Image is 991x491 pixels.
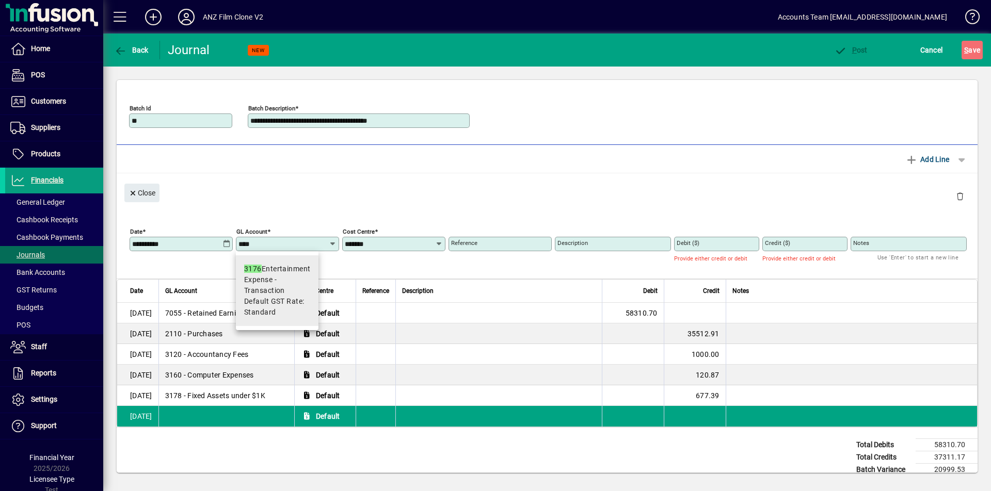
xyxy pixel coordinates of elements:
[343,228,375,235] mat-label: Cost Centre
[5,281,103,299] a: GST Returns
[31,342,47,351] span: Staff
[5,413,103,439] a: Support
[677,239,699,247] mat-label: Debit ($)
[10,216,78,224] span: Cashbook Receipts
[916,451,978,464] td: 37311.17
[602,303,664,323] td: 58310.70
[252,47,265,54] span: NEW
[664,385,726,406] td: 677.39
[851,464,916,476] td: Batch Variance
[851,451,916,464] td: Total Credits
[948,184,972,208] button: Delete
[117,365,158,385] td: [DATE]
[732,285,749,297] span: Notes
[31,176,63,184] span: Financials
[117,303,158,323] td: [DATE]
[10,286,57,294] span: GST Returns
[29,475,74,483] span: Licensee Type
[957,2,978,36] a: Knowledge Base
[31,97,66,105] span: Customers
[316,329,340,339] span: Default
[5,141,103,167] a: Products
[316,390,340,401] span: Default
[117,344,158,365] td: [DATE]
[31,44,50,53] span: Home
[130,228,142,235] mat-label: Date
[962,41,983,59] button: Save
[5,264,103,281] a: Bank Accounts
[103,41,160,59] app-page-header-button: Back
[10,303,43,312] span: Budgets
[114,46,149,54] span: Back
[29,453,74,462] span: Financial Year
[10,198,65,206] span: General Ledger
[5,228,103,246] a: Cashbook Payments
[362,285,389,297] span: Reference
[137,8,170,26] button: Add
[316,308,340,318] span: Default
[703,285,720,297] span: Credit
[851,439,916,451] td: Total Debits
[130,285,143,297] span: Date
[916,464,978,476] td: 20999.53
[244,274,310,296] span: Expense - Transaction
[5,316,103,334] a: POS
[853,239,869,247] mat-label: Notes
[31,369,56,377] span: Reports
[916,439,978,451] td: 58310.70
[244,296,310,318] span: Default GST Rate: Standard
[832,41,870,59] button: Post
[920,42,943,58] span: Cancel
[316,370,340,380] span: Default
[5,193,103,211] a: General Ledger
[130,105,151,112] mat-label: Batch Id
[248,105,295,112] mat-label: Batch Description
[124,184,159,202] button: Close
[168,42,212,58] div: Journal
[5,387,103,413] a: Settings
[964,46,968,54] span: S
[170,8,203,26] button: Profile
[877,251,958,263] mat-hint: Use 'Enter' to start a new line
[664,323,726,344] td: 35512.91
[31,395,57,403] span: Settings
[31,421,57,430] span: Support
[129,185,155,202] span: Close
[765,239,790,247] mat-label: Credit ($)
[165,370,254,380] span: 3160 - Computer Expenses
[5,115,103,141] a: Suppliers
[122,188,162,197] app-page-header-button: Close
[5,361,103,386] a: Reports
[664,344,726,365] td: 1000.00
[203,9,263,25] div: ANZ Film Clone V2
[316,349,340,359] span: Default
[10,233,83,241] span: Cashbook Payments
[5,89,103,114] a: Customers
[117,323,158,344] td: [DATE]
[918,41,946,59] button: Cancel
[643,285,658,297] span: Debit
[111,41,151,59] button: Back
[31,71,45,79] span: POS
[316,411,340,421] span: Default
[165,349,249,359] span: 3120 - Accountancy Fees
[5,36,103,62] a: Home
[236,255,318,326] mat-option: 3176 Entertainment
[664,365,726,385] td: 120.87
[402,285,434,297] span: Description
[10,321,30,329] span: POS
[5,299,103,316] a: Budgets
[236,228,267,235] mat-label: GL Account
[10,268,65,276] span: Bank Accounts
[10,251,45,259] span: Journals
[31,123,60,132] span: Suppliers
[31,150,60,158] span: Products
[778,9,947,25] div: Accounts Team [EMAIL_ADDRESS][DOMAIN_NAME]
[244,264,310,274] div: Entertainment
[834,46,868,54] span: ost
[165,308,289,318] span: 7055 - Retained Earnings Adjustment
[948,191,972,201] app-page-header-button: Delete
[964,42,980,58] span: ave
[5,334,103,360] a: Staff
[5,62,103,88] a: POS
